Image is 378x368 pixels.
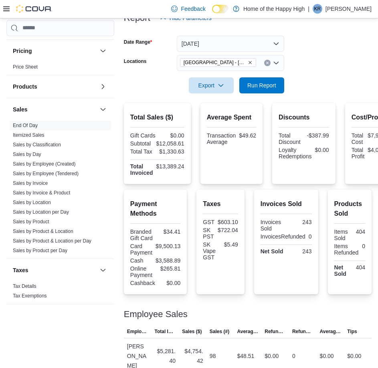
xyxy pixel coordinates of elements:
[334,243,359,256] div: Items Refunded
[13,83,97,91] button: Products
[239,77,284,93] button: Run Report
[279,132,302,145] div: Total Discount
[16,5,52,13] img: Cova
[130,199,181,218] h2: Payment Methods
[182,346,203,366] div: $4,754.42
[203,227,214,240] div: SK PST
[13,209,69,215] a: Sales by Location per Day
[130,265,154,278] div: Online Payment
[210,351,216,361] div: 98
[239,132,256,139] div: $49.62
[98,105,108,114] button: Sales
[334,264,346,277] strong: Net Sold
[261,219,285,232] div: Invoices Sold
[279,113,329,122] h2: Discounts
[13,248,67,253] a: Sales by Product per Day
[159,148,184,155] div: $1,330.63
[203,241,219,261] div: SK Vape GST
[130,148,156,155] div: Total Tax
[320,351,334,361] div: $0.00
[362,243,365,249] div: 0
[351,228,365,235] div: 404
[347,328,357,335] span: Tips
[13,283,36,289] a: Tax Details
[218,219,238,225] div: $603.10
[13,190,70,196] a: Sales by Invoice & Product
[243,4,305,14] p: Home of the Happy High
[265,351,279,361] div: $0.00
[212,5,229,13] input: Dark Mode
[288,219,312,225] div: 243
[13,228,73,234] a: Sales by Product & Location
[261,233,305,240] div: InvoicesRefunded
[218,227,238,233] div: $722.04
[334,199,365,218] h2: Products Sold
[181,5,205,13] span: Feedback
[347,351,361,361] div: $0.00
[6,121,114,259] div: Sales
[180,58,256,67] span: North Battleford - Elkadri Plaza - Fire & Flower
[13,132,44,138] a: Itemized Sales
[222,241,238,248] div: $5.49
[305,132,329,139] div: -$387.99
[13,199,51,206] span: Sales by Location
[292,328,313,335] span: Refunds (#)
[154,328,176,335] span: Total Invoiced
[124,39,152,45] label: Date Range
[248,60,253,65] button: Remove North Battleford - Elkadri Plaza - Fire & Flower from selection in this group
[207,113,256,122] h2: Average Spent
[351,264,365,271] div: 404
[13,170,79,177] span: Sales by Employee (Tendered)
[13,293,47,299] a: Tax Exemptions
[13,83,37,91] h3: Products
[13,64,38,70] a: Price Sheet
[13,151,41,158] span: Sales by Day
[13,200,51,205] a: Sales by Location
[13,152,41,157] a: Sales by Day
[168,1,208,17] a: Feedback
[352,147,365,160] div: Total Profit
[194,77,229,93] span: Export
[288,248,312,255] div: 243
[320,328,341,335] span: Average Refund
[130,163,153,176] strong: Total Invoiced
[13,142,61,148] a: Sales by Classification
[13,238,91,244] a: Sales by Product & Location per Day
[237,351,255,361] div: $48.51
[308,4,309,14] p: |
[130,243,152,256] div: Card Payment
[261,248,283,255] strong: Net Sold
[156,243,180,249] div: $9,500.13
[13,142,61,148] span: Sales by Classification
[130,228,154,241] div: Branded Gift Card
[203,199,238,209] h2: Taxes
[13,47,97,55] button: Pricing
[156,140,184,147] div: $12,058.61
[265,328,286,335] span: Refunds ($)
[334,228,348,241] div: Items Sold
[13,180,48,186] a: Sales by Invoice
[325,4,372,14] p: [PERSON_NAME]
[247,81,276,89] span: Run Report
[207,132,236,145] div: Transaction Average
[98,46,108,56] button: Pricing
[13,161,76,167] a: Sales by Employee (Created)
[158,280,180,286] div: $0.00
[156,257,180,264] div: $3,588.89
[130,132,156,139] div: Gift Cards
[13,266,97,274] button: Taxes
[182,328,202,335] span: Sales ($)
[130,113,184,122] h2: Total Sales ($)
[264,60,271,66] button: Clear input
[13,105,97,113] button: Sales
